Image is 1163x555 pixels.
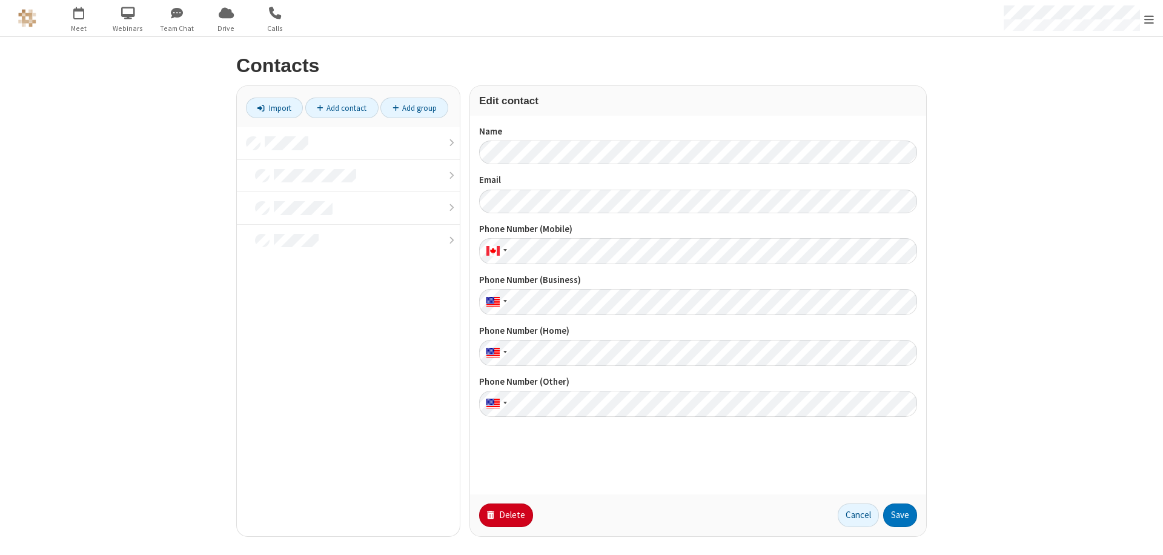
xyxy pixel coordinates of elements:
a: Add group [380,98,448,118]
iframe: Chat [1133,523,1154,547]
button: Delete [479,503,533,528]
div: United States: + 1 [479,391,511,417]
span: Calls [253,23,298,34]
span: Team Chat [154,23,200,34]
button: Save [883,503,917,528]
div: United States: + 1 [479,340,511,366]
label: Phone Number (Business) [479,273,917,287]
label: Email [479,173,917,187]
a: Import [246,98,303,118]
img: QA Selenium DO NOT DELETE OR CHANGE [18,9,36,27]
label: Phone Number (Other) [479,375,917,389]
label: Phone Number (Mobile) [479,222,917,236]
span: Meet [56,23,102,34]
div: Canada: + 1 [479,238,511,264]
a: Add contact [305,98,379,118]
span: Drive [204,23,249,34]
label: Name [479,125,917,139]
span: Webinars [105,23,151,34]
button: Cancel [838,503,879,528]
h3: Edit contact [479,95,917,107]
h2: Contacts [236,55,927,76]
div: United States: + 1 [479,289,511,315]
label: Phone Number (Home) [479,324,917,338]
